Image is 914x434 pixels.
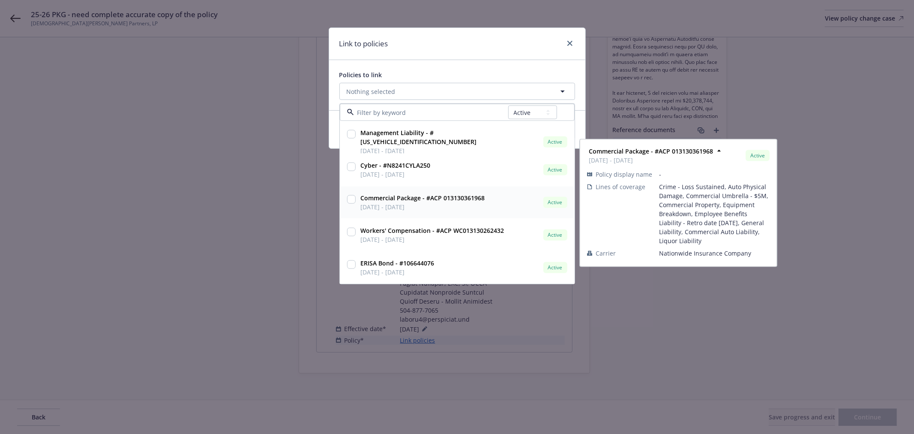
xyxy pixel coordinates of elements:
[547,199,564,206] span: Active
[361,226,504,235] strong: Workers' Compensation - #ACP WC013130262432
[547,138,564,146] span: Active
[596,249,616,258] span: Carrier
[339,71,382,79] span: Policies to link
[361,268,435,277] span: [DATE] - [DATE]
[547,231,564,239] span: Active
[361,235,504,244] span: [DATE] - [DATE]
[361,259,435,267] strong: ERISA Bond - #106644076
[354,108,508,117] input: Filter by keyword
[361,161,431,169] strong: Cyber - #N8241CYLA250
[596,182,645,191] span: Lines of coverage
[596,170,652,179] span: Policy display name
[361,146,540,155] span: [DATE] - [DATE]
[361,194,485,202] strong: Commercial Package - #ACP 013130361968
[339,38,388,49] h1: Link to policies
[659,182,770,245] span: Crime - Loss Sustained, Auto Physical Damage, Commercial Umbrella - $5M, Commercial Property, Equ...
[589,147,713,155] strong: Commercial Package - #ACP 013130361968
[659,249,770,258] span: Nationwide Insurance Company
[347,87,396,96] span: Nothing selected
[339,83,575,100] button: Nothing selected
[547,166,564,174] span: Active
[361,170,431,179] span: [DATE] - [DATE]
[565,38,575,48] a: close
[749,152,766,160] span: Active
[547,264,564,271] span: Active
[659,170,770,179] span: -
[361,129,477,146] strong: Management Liability - #[US_VEHICLE_IDENTIFICATION_NUMBER]
[361,202,485,211] span: [DATE] - [DATE]
[589,156,713,165] span: [DATE] - [DATE]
